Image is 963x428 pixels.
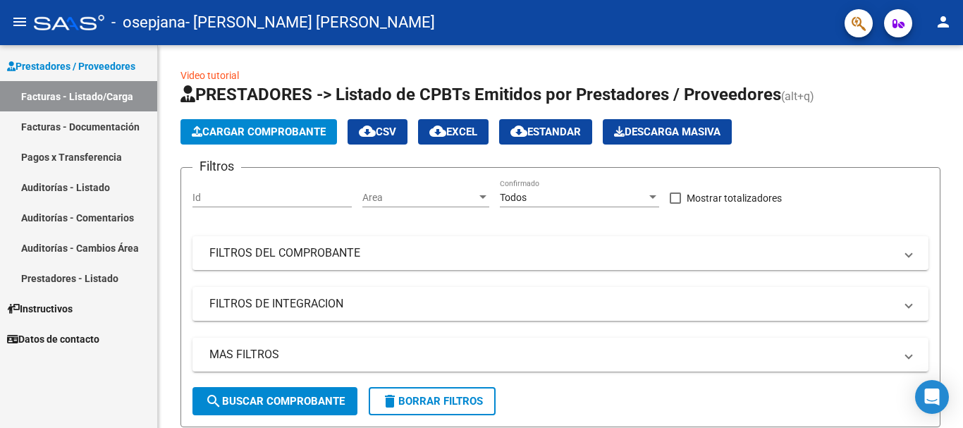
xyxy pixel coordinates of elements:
span: (alt+q) [781,90,814,103]
span: Datos de contacto [7,331,99,347]
span: Buscar Comprobante [205,395,345,408]
button: Cargar Comprobante [180,119,337,145]
mat-icon: cloud_download [359,123,376,140]
mat-panel-title: FILTROS DEL COMPROBANTE [209,245,895,261]
mat-panel-title: FILTROS DE INTEGRACION [209,296,895,312]
span: Estandar [510,126,581,138]
span: Borrar Filtros [381,395,483,408]
div: Open Intercom Messenger [915,380,949,414]
app-download-masive: Descarga masiva de comprobantes (adjuntos) [603,119,732,145]
mat-icon: cloud_download [429,123,446,140]
span: - [PERSON_NAME] [PERSON_NAME] [185,7,435,38]
span: PRESTADORES -> Listado de CPBTs Emitidos por Prestadores / Proveedores [180,85,781,104]
a: Video tutorial [180,70,239,81]
mat-icon: delete [381,393,398,410]
span: CSV [359,126,396,138]
button: CSV [348,119,407,145]
button: Descarga Masiva [603,119,732,145]
span: Area [362,192,477,204]
mat-icon: menu [11,13,28,30]
button: Borrar Filtros [369,387,496,415]
span: Mostrar totalizadores [687,190,782,207]
mat-expansion-panel-header: FILTROS DE INTEGRACION [192,287,928,321]
span: Prestadores / Proveedores [7,59,135,74]
button: Estandar [499,119,592,145]
mat-icon: search [205,393,222,410]
span: Cargar Comprobante [192,126,326,138]
h3: Filtros [192,157,241,176]
button: EXCEL [418,119,489,145]
span: Descarga Masiva [614,126,720,138]
span: Todos [500,192,527,203]
mat-expansion-panel-header: FILTROS DEL COMPROBANTE [192,236,928,270]
mat-icon: cloud_download [510,123,527,140]
mat-icon: person [935,13,952,30]
span: Instructivos [7,301,73,317]
mat-panel-title: MAS FILTROS [209,347,895,362]
button: Buscar Comprobante [192,387,357,415]
span: EXCEL [429,126,477,138]
span: - osepjana [111,7,185,38]
mat-expansion-panel-header: MAS FILTROS [192,338,928,372]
